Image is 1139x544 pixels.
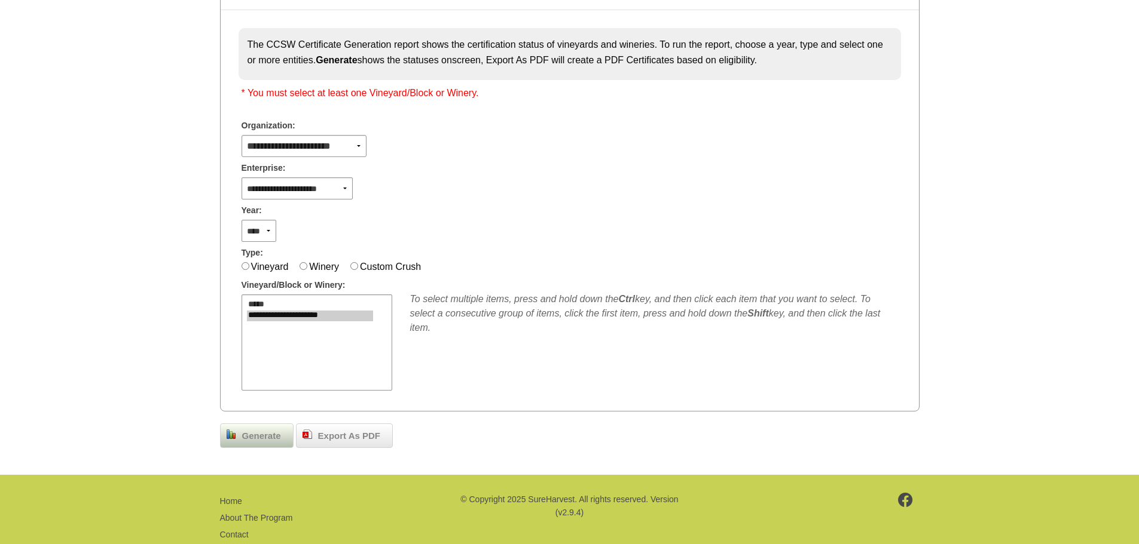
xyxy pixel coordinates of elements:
[242,119,295,132] span: Organization:
[303,429,312,439] img: doc_pdf.png
[220,513,293,523] a: About The Program
[248,37,892,67] p: The CCSW Certificate Generation report shows the certification status of vineyards and wineries. ...
[236,429,287,443] span: Generate
[242,279,346,291] span: Vineyard/Block or Winery:
[242,162,286,174] span: Enterprise:
[410,292,898,335] div: To select multiple items, press and hold down the key, and then click each item that you want to ...
[251,262,289,272] label: Vineyard
[220,530,249,539] a: Contact
[296,423,393,448] a: Export As PDF
[618,294,635,304] b: Ctrl
[898,493,913,507] img: footer-facebook.png
[227,429,236,439] img: chart_bar.png
[312,429,386,443] span: Export As PDF
[220,423,294,448] a: Generate
[360,262,421,272] label: Custom Crush
[242,88,479,98] span: * You must select at least one Vineyard/Block or Winery.
[309,262,339,272] label: Winery
[459,493,680,520] p: © Copyright 2025 SureHarvest. All rights reserved. Version (v2.9.4)
[242,204,262,217] span: Year:
[316,55,357,65] strong: Generate
[747,308,769,318] b: Shift
[220,496,242,506] a: Home
[242,247,263,259] span: Type:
